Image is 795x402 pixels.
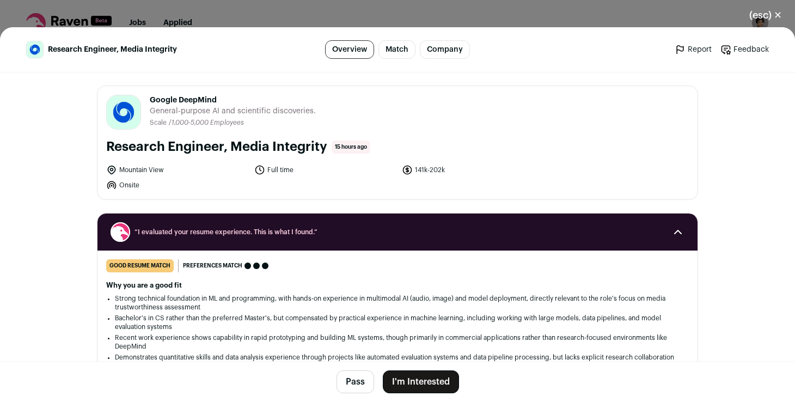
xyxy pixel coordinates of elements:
button: Pass [337,370,374,393]
img: 9ee2107a0aa082fe00f721640c72c5b16d694b47298ecf183428425849aa8dc8.jpg [27,41,43,58]
h1: Research Engineer, Media Integrity [106,138,327,156]
li: Recent work experience shows capability in rapid prototyping and building ML systems, though prim... [115,333,680,351]
li: Mountain View [106,165,248,175]
a: Overview [325,40,374,59]
li: Full time [254,165,396,175]
li: Onsite [106,180,248,191]
a: Match [378,40,415,59]
li: Scale [150,119,169,127]
div: good resume match [106,259,174,272]
span: Preferences match [183,260,242,271]
a: Feedback [720,44,769,55]
li: Strong technical foundation in ML and programming, with hands-on experience in multimodal AI (aud... [115,294,680,312]
span: “I evaluated your resume experience. This is what I found.” [134,228,661,236]
span: Research Engineer, Media Integrity [48,44,177,55]
span: Google DeepMind [150,95,316,106]
li: 141k-202k [402,165,543,175]
a: Report [675,44,712,55]
a: Company [420,40,470,59]
button: Close modal [736,3,795,27]
li: Demonstrates quantitative skills and data analysis experience through projects like automated eva... [115,353,680,370]
li: / [169,119,244,127]
button: I'm Interested [383,370,459,393]
span: 1,000-5,000 Employees [172,119,244,126]
span: General-purpose AI and scientific discoveries. [150,106,316,117]
li: Bachelor's in CS rather than the preferred Master's, but compensated by practical experience in m... [115,314,680,331]
h2: Why you are a good fit [106,281,689,290]
span: 15 hours ago [332,141,370,154]
img: 9ee2107a0aa082fe00f721640c72c5b16d694b47298ecf183428425849aa8dc8.jpg [107,95,140,129]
